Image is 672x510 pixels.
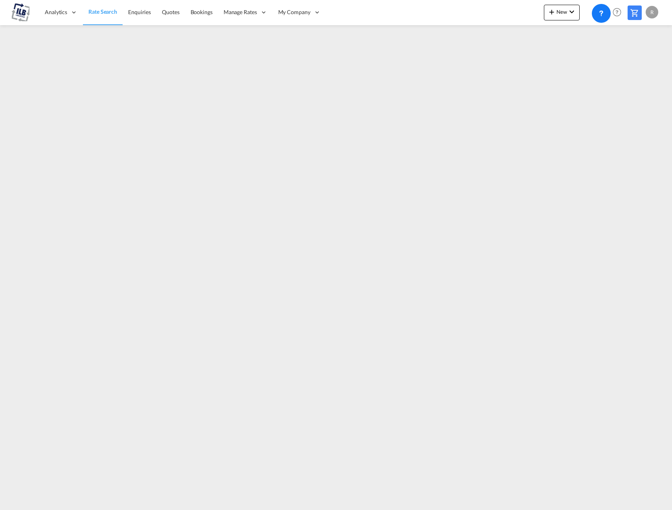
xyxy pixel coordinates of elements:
span: Quotes [162,9,179,15]
img: 625ebc90a5f611efb2de8361e036ac32.png [12,4,29,21]
div: R [646,6,658,18]
span: New [547,9,577,15]
button: icon-plus 400-fgNewicon-chevron-down [544,5,580,20]
div: Help [610,5,628,20]
md-icon: icon-chevron-down [567,7,577,16]
span: Manage Rates [224,8,257,16]
span: Analytics [45,8,67,16]
md-icon: icon-plus 400-fg [547,7,556,16]
span: Enquiries [128,9,151,15]
span: My Company [278,8,310,16]
span: Rate Search [88,8,117,15]
span: Bookings [191,9,213,15]
span: Help [610,5,624,19]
